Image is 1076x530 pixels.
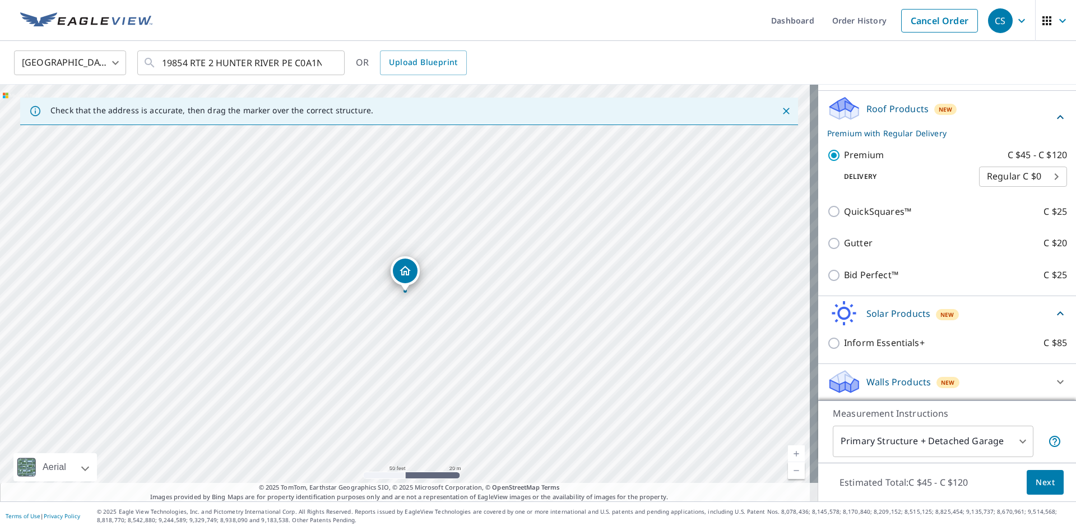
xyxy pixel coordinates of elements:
span: Upload Blueprint [389,56,457,70]
p: Delivery [827,172,979,182]
p: Roof Products [866,102,929,116]
a: Cancel Order [901,9,978,33]
p: C $25 [1043,268,1067,282]
span: New [940,310,954,319]
span: New [939,105,953,114]
div: Roof ProductsNewPremium with Regular Delivery [827,95,1067,139]
p: C $20 [1043,236,1067,250]
a: Current Level 19, Zoom In [788,445,805,462]
button: Close [779,104,794,118]
a: OpenStreetMap [492,483,539,491]
input: Search by address or latitude-longitude [162,47,322,79]
div: Walls ProductsNew [827,368,1067,395]
p: © 2025 Eagle View Technologies, Inc. and Pictometry International Corp. All Rights Reserved. Repo... [97,508,1070,524]
div: Solar ProductsNew [827,301,1067,327]
p: Check that the address is accurate, then drag the marker over the correct structure. [50,105,373,116]
span: Next [1036,476,1055,490]
p: C $45 - C $120 [1008,148,1067,162]
span: Your report will include the primary structure and a detached garage if one exists. [1048,435,1061,448]
p: Solar Products [866,307,930,320]
p: Gutter [844,236,873,250]
a: Current Level 19, Zoom Out [788,462,805,479]
div: Regular C $0 [979,161,1067,192]
div: [GEOGRAPHIC_DATA] [14,47,126,79]
a: Privacy Policy [44,512,80,520]
div: OR [356,50,467,75]
p: Premium [844,148,884,162]
a: Terms [541,483,560,491]
p: Measurement Instructions [833,407,1061,420]
button: Next [1027,470,1064,495]
span: © 2025 TomTom, Earthstar Geographics SIO, © 2025 Microsoft Corporation, © [259,483,560,492]
p: Bid Perfect™ [844,268,898,282]
p: C $85 [1043,336,1067,350]
p: QuickSquares™ [844,205,911,219]
p: Estimated Total: C $45 - C $120 [831,470,977,495]
span: New [941,378,955,387]
div: CS [988,8,1013,33]
p: Premium with Regular Delivery [827,127,1054,139]
img: EV Logo [20,12,152,29]
p: Walls Products [866,375,931,389]
p: C $25 [1043,205,1067,219]
div: Aerial [39,453,69,481]
div: Aerial [13,453,97,481]
p: Inform Essentials+ [844,336,925,350]
div: Dropped pin, building 1, Residential property, 19866 2 HUNTER RIVER PE C0A1N0 [391,256,420,291]
div: Primary Structure + Detached Garage [833,426,1033,457]
a: Terms of Use [6,512,40,520]
p: | [6,513,80,519]
a: Upload Blueprint [380,50,466,75]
